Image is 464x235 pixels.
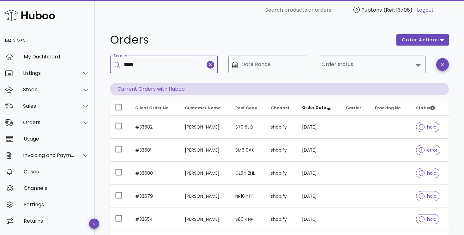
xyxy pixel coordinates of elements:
[23,70,75,76] div: Listings
[24,185,90,191] div: Channels
[23,152,75,158] div: Invoicing and Payments
[230,139,266,162] td: SM6 0AX
[230,208,266,231] td: S80 4NP
[401,37,439,43] span: order actions
[297,116,341,139] td: [DATE]
[297,185,341,208] td: [DATE]
[207,61,214,69] button: clear icon
[130,185,180,208] td: #33679
[230,100,266,116] th: Post Code
[23,87,75,93] div: Stock
[266,208,297,231] td: shopify
[135,105,170,111] span: Client Order No.
[411,100,449,116] th: Status
[130,100,180,116] th: Client Order No.
[180,100,230,116] th: Customer Name
[369,100,411,116] th: Tracking No.
[266,185,297,208] td: shopify
[297,208,341,231] td: [DATE]
[297,100,341,116] th: Order Date: Sorted descending. Activate to remove sorting.
[417,6,434,14] a: Logout
[230,185,266,208] td: NR10 4FF
[130,116,180,139] td: #33682
[180,208,230,231] td: [PERSON_NAME]
[266,139,297,162] td: shopify
[185,105,220,111] span: Customer Name
[24,169,90,175] div: Cases
[130,139,180,162] td: #33681
[266,100,297,116] th: Channel
[419,125,437,129] span: hold
[361,6,382,14] span: Puptons
[235,105,257,111] span: Post Code
[23,103,75,109] div: Sales
[110,83,449,95] p: Current Orders with Huboo
[130,208,180,231] td: #33654
[114,54,127,58] label: Search
[383,6,413,14] span: (Ref: 13708)
[346,105,361,111] span: Carrier
[266,116,297,139] td: shopify
[374,105,402,111] span: Tracking No.
[230,116,266,139] td: S70 5JQ
[419,171,437,175] span: hold
[396,34,449,45] button: order actions
[110,34,389,45] h1: Orders
[180,116,230,139] td: [PERSON_NAME]
[297,139,341,162] td: [DATE]
[419,194,437,198] span: hold
[24,54,90,60] div: My Dashboard
[266,162,297,185] td: shopify
[341,100,369,116] th: Carrier
[4,9,55,22] img: Huboo Logo
[180,139,230,162] td: [PERSON_NAME]
[230,162,266,185] td: GL54 2HL
[419,148,437,152] span: error
[23,119,75,125] div: Orders
[419,217,437,221] span: hold
[130,162,180,185] td: #33680
[24,202,90,208] div: Settings
[318,56,426,73] div: Order status
[297,162,341,185] td: [DATE]
[180,185,230,208] td: [PERSON_NAME]
[271,105,289,111] span: Channel
[24,136,90,142] div: Usage
[302,105,326,110] span: Order Date
[24,218,90,224] div: Returns
[416,105,435,111] span: Status
[180,162,230,185] td: [PERSON_NAME]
